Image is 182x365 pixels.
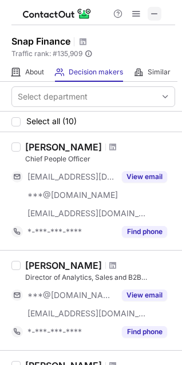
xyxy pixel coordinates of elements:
span: About [25,68,44,77]
button: Reveal Button [122,171,167,182]
div: Select department [18,91,88,102]
div: Director of Analytics, Sales and B2B Marketing [25,272,175,283]
span: [EMAIL_ADDRESS][DOMAIN_NAME] [27,208,147,219]
div: Chief People Officer [25,154,175,164]
h1: Snap Finance [11,34,70,48]
button: Reveal Button [122,289,167,301]
span: [EMAIL_ADDRESS][DOMAIN_NAME] [27,308,147,319]
div: [PERSON_NAME] [25,141,102,153]
span: ***@[DOMAIN_NAME] [27,190,118,200]
span: [EMAIL_ADDRESS][DOMAIN_NAME] [27,172,115,182]
span: ***@[DOMAIN_NAME] [27,290,115,300]
div: [PERSON_NAME] [25,260,102,271]
span: Select all (10) [26,117,77,126]
button: Reveal Button [122,326,167,338]
button: Reveal Button [122,226,167,237]
img: ContactOut v5.3.10 [23,7,92,21]
span: Decision makers [69,68,123,77]
span: Traffic rank: # 135,909 [11,50,82,58]
span: Similar [148,68,171,77]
